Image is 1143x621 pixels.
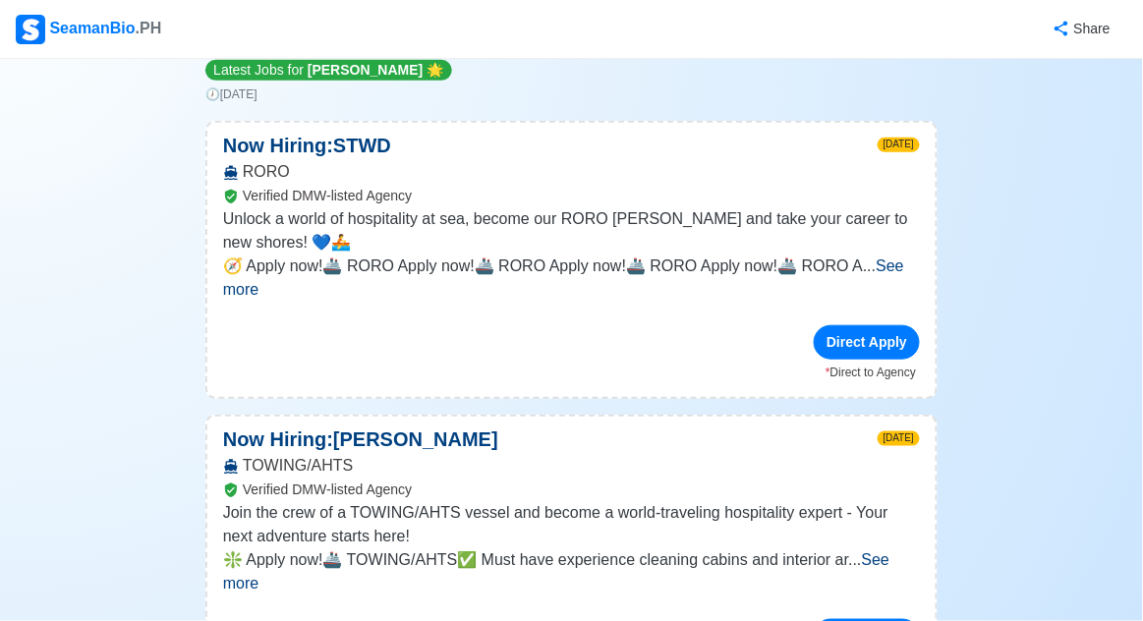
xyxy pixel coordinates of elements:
[223,257,904,298] span: See more
[205,60,452,81] p: Latest Jobs for
[16,15,161,44] div: SeamanBio
[308,62,423,78] span: [PERSON_NAME]
[207,501,936,619] div: Join the crew of a TOWING/AHTS vessel and become a world-traveling hospitality expert - Your next...
[878,138,920,152] span: [DATE]
[814,325,920,360] div: Direct Apply
[207,454,936,501] div: TOWING/AHTS
[1033,10,1127,48] button: Share
[207,424,514,454] p: Now Hiring: [PERSON_NAME]
[207,207,936,325] div: Unlock a world of hospitality at sea, become our RORO [PERSON_NAME] and take your career to new s...
[878,431,920,446] span: [DATE]
[427,62,443,78] span: star
[136,20,162,36] span: .PH
[207,160,936,207] div: RORO
[243,481,412,497] span: Verified DMW-listed Agency
[223,257,904,298] span: ...
[205,87,257,101] span: 🕖 [DATE]
[223,551,849,568] span: ❇️ Apply now!🚢 TOWING/AHTS✅ Must have experience cleaning cabins and interior ar
[207,131,407,160] p: Now Hiring: STWD
[223,364,916,381] p: Direct to Agency
[243,188,412,203] span: Verified DMW-listed Agency
[223,257,863,274] span: 🧭 Apply now!🚢 RORO Apply now!🚢 RORO Apply now!🚢 RORO Apply now!🚢 RORO A
[16,15,45,44] img: Logo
